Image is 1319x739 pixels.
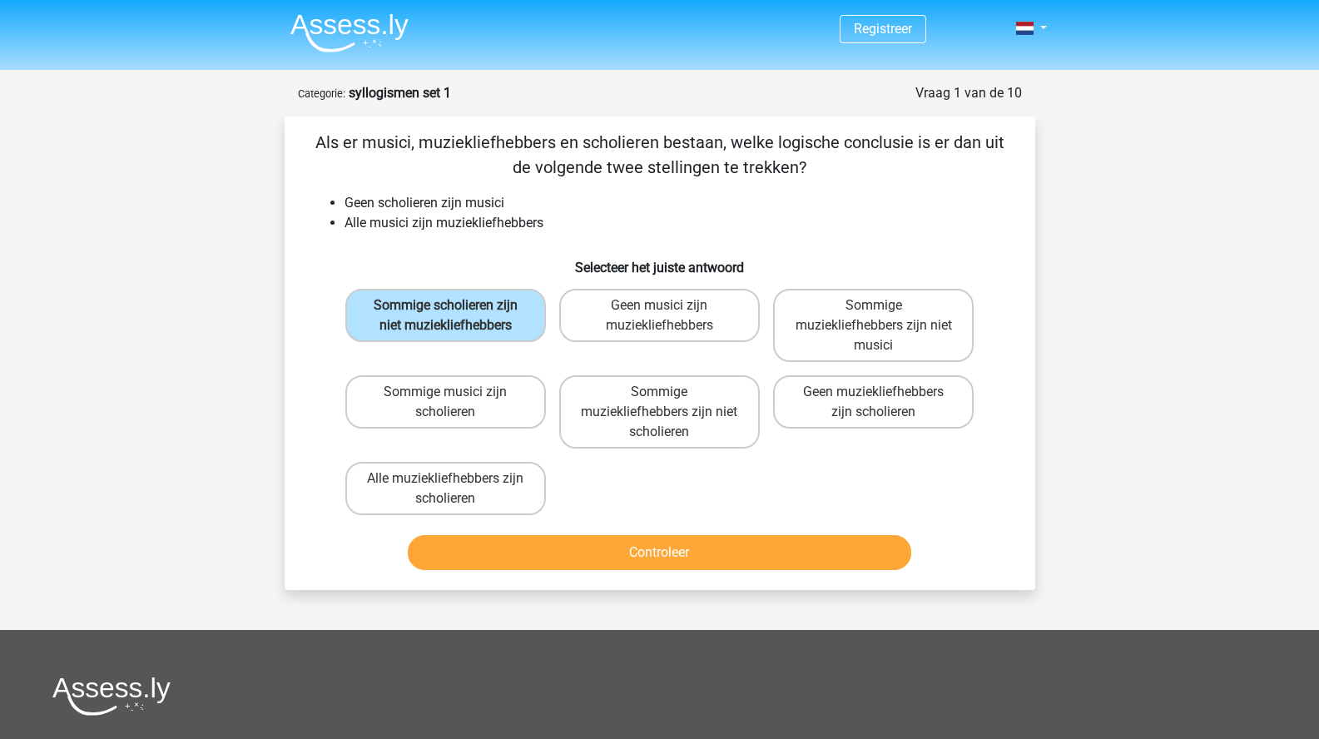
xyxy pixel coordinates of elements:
li: Alle musici zijn muziekliefhebbers [345,213,1009,233]
a: Registreer [854,21,912,37]
label: Geen muziekliefhebbers zijn scholieren [773,375,974,429]
div: Vraag 1 van de 10 [915,83,1022,103]
label: Sommige musici zijn scholieren [345,375,546,429]
img: Assessly [290,13,409,52]
p: Als er musici, muziekliefhebbers en scholieren bestaan, welke logische conclusie is er dan uit de... [311,130,1009,180]
label: Alle muziekliefhebbers zijn scholieren [345,462,546,515]
label: Sommige scholieren zijn niet muziekliefhebbers [345,289,546,342]
button: Controleer [408,535,911,570]
strong: syllogismen set 1 [349,85,451,101]
label: Geen musici zijn muziekliefhebbers [559,289,760,342]
li: Geen scholieren zijn musici [345,193,1009,213]
h6: Selecteer het juiste antwoord [311,246,1009,275]
img: Assessly logo [52,677,171,716]
label: Sommige muziekliefhebbers zijn niet musici [773,289,974,362]
label: Sommige muziekliefhebbers zijn niet scholieren [559,375,760,449]
small: Categorie: [298,87,345,100]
